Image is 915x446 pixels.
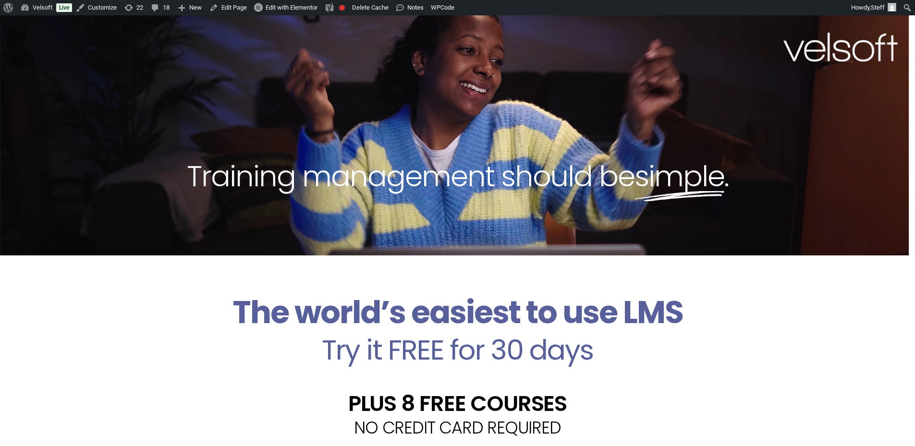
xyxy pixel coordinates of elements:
[160,393,756,414] h2: PLUS 8 FREE COURSES
[56,3,72,12] a: Live
[17,157,898,195] h2: Training management should be .
[160,419,756,436] h2: NO CREDIT CARD REQUIRED
[266,4,317,11] span: Edit with Elementor
[160,336,756,364] h2: Try it FREE for 30 days
[160,294,756,331] h2: The world’s easiest to use LMS
[634,156,724,196] span: simple
[339,5,345,11] div: Focus keyphrase not set
[871,4,885,11] span: Steff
